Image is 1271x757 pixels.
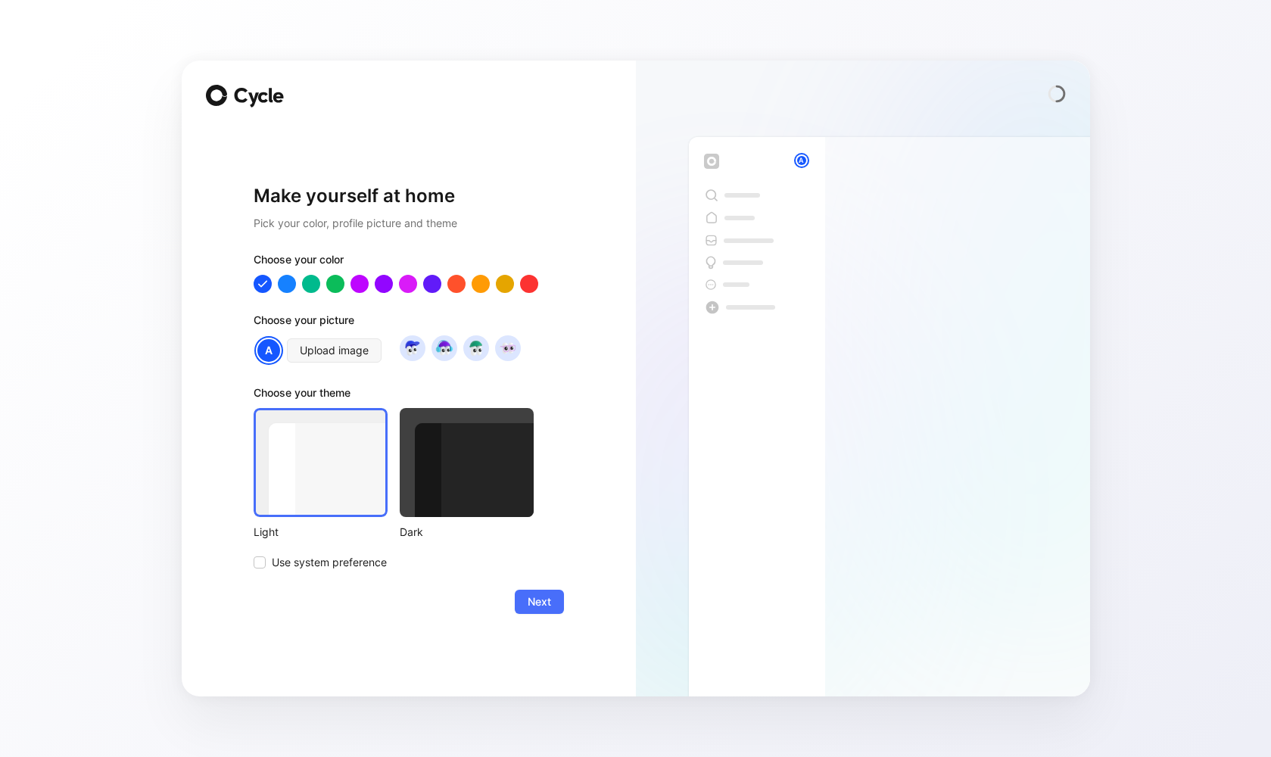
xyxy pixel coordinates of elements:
[254,384,534,408] div: Choose your theme
[400,523,534,541] div: Dark
[300,341,369,360] span: Upload image
[254,523,388,541] div: Light
[528,593,551,611] span: Next
[272,553,387,572] span: Use system preference
[402,338,422,358] img: avatar
[796,154,808,167] div: A
[704,154,719,169] img: workspace-default-logo-wX5zAyuM.png
[466,338,486,358] img: avatar
[254,214,564,232] h2: Pick your color, profile picture and theme
[254,251,564,275] div: Choose your color
[254,184,564,208] h1: Make yourself at home
[515,590,564,614] button: Next
[256,338,282,363] div: A
[434,338,454,358] img: avatar
[497,338,518,358] img: avatar
[287,338,382,363] button: Upload image
[254,311,564,335] div: Choose your picture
